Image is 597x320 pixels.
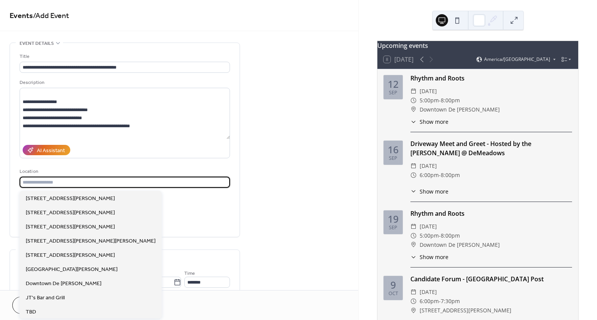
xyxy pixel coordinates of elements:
span: [STREET_ADDRESS][PERSON_NAME][PERSON_NAME] [26,237,155,245]
span: 8:00pm [441,96,460,105]
span: 7:30pm [441,297,460,306]
div: Location [20,167,228,176]
div: AI Assistant [37,147,65,155]
span: [STREET_ADDRESS][PERSON_NAME] [26,195,115,203]
span: [STREET_ADDRESS][PERSON_NAME] [26,251,115,259]
div: 19 [388,214,399,224]
div: ​ [410,231,417,240]
span: 8:00pm [441,231,460,240]
span: JT's Bar and Grill [26,294,65,302]
div: ​ [410,171,417,180]
span: Show more [420,187,448,195]
div: 12 [388,79,399,89]
div: ​ [410,105,417,114]
span: [STREET_ADDRESS][PERSON_NAME] [420,306,511,315]
span: Show more [420,253,448,261]
button: ​Show more [410,253,448,261]
span: / Add Event [33,8,69,23]
div: ​ [410,306,417,315]
span: [DATE] [420,161,437,171]
div: Sep [389,90,397,95]
span: Downtown De [PERSON_NAME] [420,240,500,249]
div: Oct [389,291,398,296]
span: [DATE] [420,287,437,297]
span: [DATE] [420,87,437,96]
span: Event details [20,39,54,48]
div: Driveway Meet and Greet - Hosted by the [PERSON_NAME] @ DeMeadows [410,139,572,158]
div: Rhythm and Roots [410,74,572,83]
a: Events [10,8,33,23]
div: Description [20,79,228,87]
span: 8:00pm [441,171,460,180]
span: [DATE] [420,222,437,231]
div: ​ [410,287,417,297]
span: Show more [420,118,448,126]
span: [STREET_ADDRESS][PERSON_NAME] [26,209,115,217]
span: America/[GEOGRAPHIC_DATA] [484,57,550,62]
div: Sep [389,225,397,230]
div: Sep [389,156,397,161]
div: 9 [390,280,396,290]
span: - [439,297,441,306]
div: ​ [410,297,417,306]
div: ​ [410,240,417,249]
div: ​ [410,96,417,105]
span: [GEOGRAPHIC_DATA][PERSON_NAME] [26,266,117,274]
span: [STREET_ADDRESS][PERSON_NAME] [26,223,115,231]
div: Title [20,53,228,61]
span: TBD [26,308,36,316]
div: ​ [410,118,417,126]
div: ​ [410,222,417,231]
span: 5:00pm [420,231,439,240]
button: ​Show more [410,187,448,195]
span: - [439,171,441,180]
span: 6:00pm [420,297,439,306]
div: Upcoming events [377,41,578,50]
span: - [439,96,441,105]
div: 16 [388,145,399,154]
div: ​ [410,187,417,195]
div: ​ [410,161,417,171]
div: Candidate Forum - [GEOGRAPHIC_DATA] Post [410,274,572,284]
button: AI Assistant [23,145,70,155]
span: 5:00pm [420,96,439,105]
div: Rhythm and Roots [410,209,572,218]
span: - [439,231,441,240]
button: ​Show more [410,118,448,126]
span: Time [184,269,195,277]
div: ​ [410,253,417,261]
button: Cancel [12,297,60,314]
span: 6:00pm [420,171,439,180]
span: Downtown De [PERSON_NAME] [420,105,500,114]
div: ​ [410,87,417,96]
span: Downtown De [PERSON_NAME] [26,280,101,288]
